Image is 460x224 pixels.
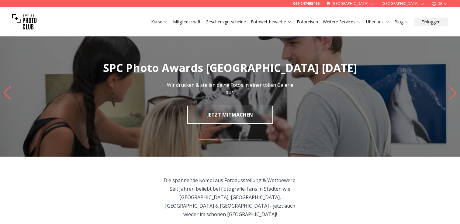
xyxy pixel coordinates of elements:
button: Kurse [149,18,171,26]
button: Blog [392,18,412,26]
a: Fotoreisen [297,19,318,25]
a: Kurse [151,19,168,25]
button: Fotoreisen [294,18,320,26]
button: Geschenkgutscheine [203,18,248,26]
a: JETZT MITMACHEN [187,106,273,124]
a: Fotowettbewerbe [251,19,292,25]
a: Über uns [366,19,389,25]
a: Geschenkgutscheine [206,19,246,25]
a: Blog [394,19,409,25]
button: Mitgliedschaft [171,18,203,26]
button: Weitere Services [320,18,364,26]
a: Mitgliedschaft [173,19,201,25]
p: Die spannende Kombi aus Fotoausstellung & Wettbewerb. Seit Jahren beliebt bei Fotografie-Fans in ... [161,176,299,219]
button: Einloggen [414,18,448,26]
p: Wir drucken & stellen deine Fotos in einer tollen Galerie aus. [162,81,298,96]
a: Weitere Services [323,19,361,25]
a: 069 247495455 [293,1,320,6]
button: Fotowettbewerbe [248,18,294,26]
button: Über uns [364,18,392,26]
img: Swiss photo club [12,10,36,34]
